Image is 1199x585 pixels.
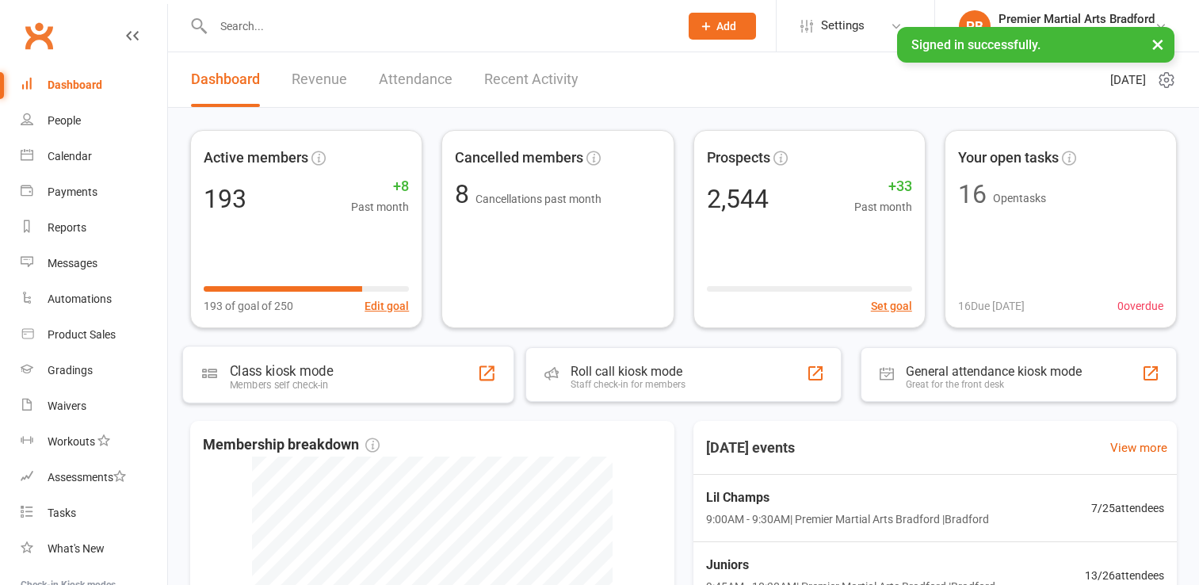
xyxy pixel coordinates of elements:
[21,174,167,210] a: Payments
[365,297,409,315] button: Edit goal
[48,328,116,341] div: Product Sales
[21,353,167,388] a: Gradings
[208,15,668,37] input: Search...
[854,175,912,198] span: +33
[455,147,583,170] span: Cancelled members
[292,52,347,107] a: Revenue
[871,297,912,315] button: Set goal
[48,400,86,412] div: Waivers
[716,20,736,32] span: Add
[48,507,76,519] div: Tasks
[689,13,756,40] button: Add
[21,210,167,246] a: Reports
[48,114,81,127] div: People
[230,379,333,391] div: Members self check-in
[204,147,308,170] span: Active members
[958,297,1025,315] span: 16 Due [DATE]
[999,12,1155,26] div: Premier Martial Arts Bradford
[707,147,770,170] span: Prospects
[204,297,293,315] span: 193 of goal of 250
[21,246,167,281] a: Messages
[48,292,112,305] div: Automations
[351,175,409,198] span: +8
[1085,567,1164,584] span: 13 / 26 attendees
[48,471,126,484] div: Assessments
[21,460,167,495] a: Assessments
[48,364,93,377] div: Gradings
[959,10,991,42] div: PB
[48,435,95,448] div: Workouts
[191,52,260,107] a: Dashboard
[204,186,246,212] div: 193
[911,37,1041,52] span: Signed in successfully.
[48,542,105,555] div: What's New
[1091,499,1164,517] span: 7 / 25 attendees
[821,8,865,44] span: Settings
[999,26,1155,40] div: Premier Martial Arts Bradford
[993,192,1046,205] span: Open tasks
[958,147,1059,170] span: Your open tasks
[455,179,475,209] span: 8
[21,317,167,353] a: Product Sales
[854,198,912,216] span: Past month
[906,379,1082,390] div: Great for the front desk
[21,531,167,567] a: What's New
[958,182,987,207] div: 16
[571,364,685,379] div: Roll call kiosk mode
[21,281,167,317] a: Automations
[906,364,1082,379] div: General attendance kiosk mode
[203,434,380,457] span: Membership breakdown
[693,434,808,462] h3: [DATE] events
[48,221,86,234] div: Reports
[48,257,97,270] div: Messages
[1144,27,1172,61] button: ×
[1110,438,1167,457] a: View more
[21,388,167,424] a: Waivers
[706,510,989,528] span: 9:00AM - 9:30AM | Premier Martial Arts Bradford | Bradford
[706,555,995,575] span: Juniors
[379,52,452,107] a: Attendance
[21,67,167,103] a: Dashboard
[21,424,167,460] a: Workouts
[48,185,97,198] div: Payments
[351,198,409,216] span: Past month
[230,363,333,379] div: Class kiosk mode
[706,487,989,508] span: Lil Champs
[21,139,167,174] a: Calendar
[19,16,59,55] a: Clubworx
[571,379,685,390] div: Staff check-in for members
[1117,297,1163,315] span: 0 overdue
[48,78,102,91] div: Dashboard
[475,193,601,205] span: Cancellations past month
[484,52,578,107] a: Recent Activity
[21,495,167,531] a: Tasks
[48,150,92,162] div: Calendar
[21,103,167,139] a: People
[707,186,769,212] div: 2,544
[1110,71,1146,90] span: [DATE]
